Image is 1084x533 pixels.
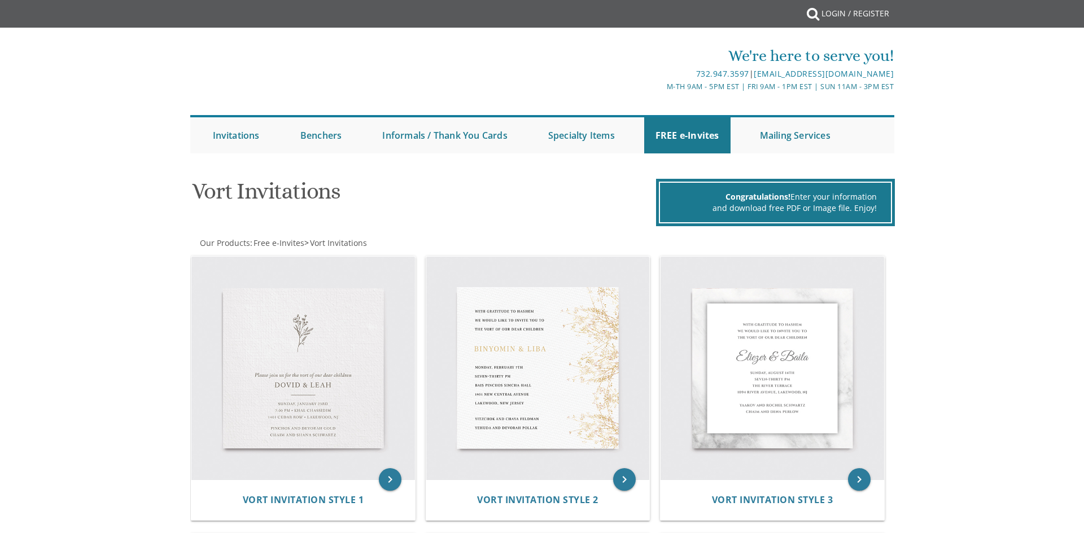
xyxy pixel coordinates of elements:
[191,257,415,480] img: Vort Invitation Style 1
[712,494,833,506] span: Vort Invitation Style 3
[425,81,894,92] div: M-Th 9am - 5pm EST | Fri 9am - 1pm EST | Sun 11am - 3pm EST
[644,117,731,153] a: FREE e-Invites
[749,117,842,153] a: Mailing Services
[661,257,884,480] img: Vort Invitation Style 3
[712,495,833,505] a: Vort Invitation Style 3
[192,179,653,212] h1: Vort Invitations
[199,237,250,248] a: Our Products
[202,117,271,153] a: Invitations
[425,67,894,81] div: |
[379,468,401,491] a: keyboard_arrow_right
[310,237,367,248] span: Vort Invitations
[477,495,598,505] a: Vort Invitation Style 2
[848,468,871,491] a: keyboard_arrow_right
[696,68,749,79] a: 732.947.3597
[371,117,518,153] a: Informals / Thank You Cards
[674,202,877,214] div: and download free PDF or Image file. Enjoy!
[304,237,367,248] span: >
[252,237,304,248] a: Free e-Invites
[289,117,353,153] a: Benchers
[425,45,894,67] div: We're here to serve you!
[537,117,626,153] a: Specialty Items
[309,237,367,248] a: Vort Invitations
[754,68,894,79] a: [EMAIL_ADDRESS][DOMAIN_NAME]
[477,494,598,506] span: Vort Invitation Style 2
[253,237,304,248] span: Free e-Invites
[725,191,790,202] span: Congratulations!
[243,495,364,505] a: Vort Invitation Style 1
[613,468,636,491] a: keyboard_arrow_right
[243,494,364,506] span: Vort Invitation Style 1
[426,257,650,480] img: Vort Invitation Style 2
[674,191,877,202] div: Enter your information
[190,237,543,249] div: :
